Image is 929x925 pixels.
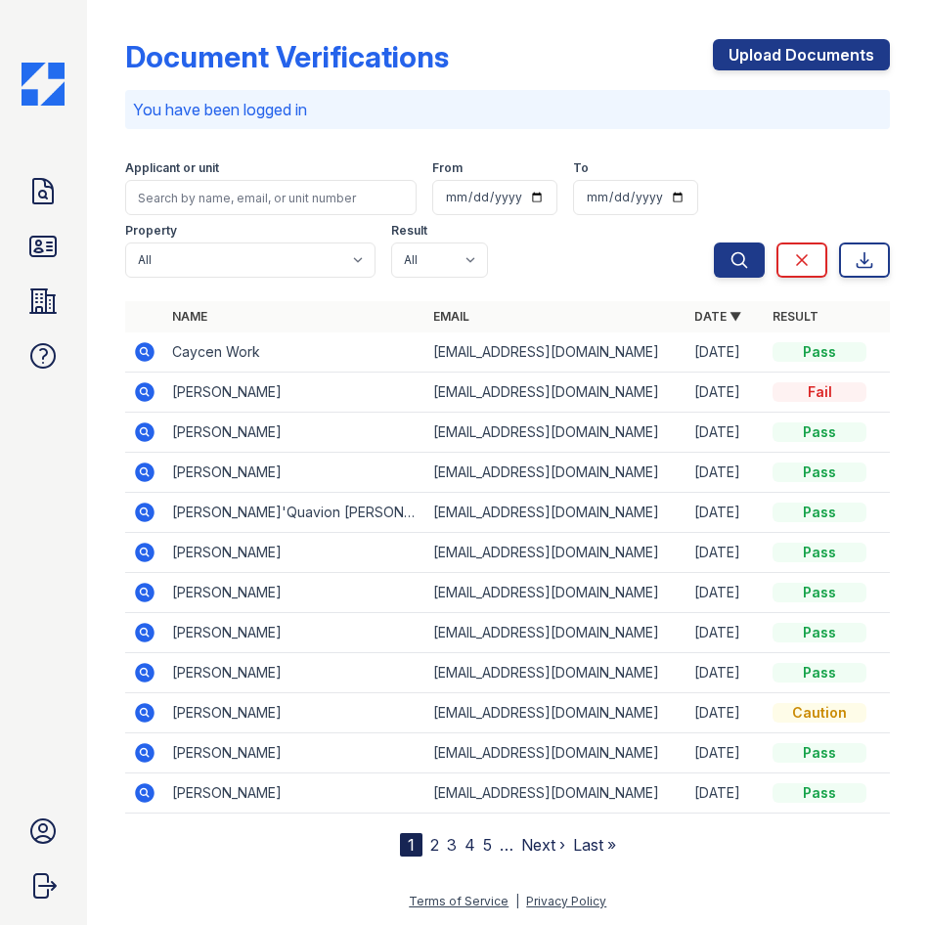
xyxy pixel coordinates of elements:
[391,223,427,239] label: Result
[773,342,866,362] div: Pass
[164,373,425,413] td: [PERSON_NAME]
[773,743,866,763] div: Pass
[125,223,177,239] label: Property
[164,573,425,613] td: [PERSON_NAME]
[526,894,606,908] a: Privacy Policy
[500,833,513,857] span: …
[773,783,866,803] div: Pass
[164,413,425,453] td: [PERSON_NAME]
[773,382,866,402] div: Fail
[686,613,765,653] td: [DATE]
[425,332,686,373] td: [EMAIL_ADDRESS][DOMAIN_NAME]
[686,733,765,773] td: [DATE]
[425,653,686,693] td: [EMAIL_ADDRESS][DOMAIN_NAME]
[773,309,818,324] a: Result
[22,63,65,106] img: CE_Icon_Blue-c292c112584629df590d857e76928e9f676e5b41ef8f769ba2f05ee15b207248.png
[409,894,509,908] a: Terms of Service
[164,733,425,773] td: [PERSON_NAME]
[464,835,475,855] a: 4
[125,160,219,176] label: Applicant or unit
[425,733,686,773] td: [EMAIL_ADDRESS][DOMAIN_NAME]
[773,503,866,522] div: Pass
[483,835,492,855] a: 5
[164,332,425,373] td: Caycen Work
[425,573,686,613] td: [EMAIL_ADDRESS][DOMAIN_NAME]
[425,773,686,814] td: [EMAIL_ADDRESS][DOMAIN_NAME]
[447,835,457,855] a: 3
[521,835,565,855] a: Next ›
[164,773,425,814] td: [PERSON_NAME]
[425,453,686,493] td: [EMAIL_ADDRESS][DOMAIN_NAME]
[686,413,765,453] td: [DATE]
[432,160,463,176] label: From
[125,180,417,215] input: Search by name, email, or unit number
[686,533,765,573] td: [DATE]
[125,39,449,74] div: Document Verifications
[773,703,866,723] div: Caution
[425,533,686,573] td: [EMAIL_ADDRESS][DOMAIN_NAME]
[164,613,425,653] td: [PERSON_NAME]
[686,693,765,733] td: [DATE]
[686,493,765,533] td: [DATE]
[425,493,686,533] td: [EMAIL_ADDRESS][DOMAIN_NAME]
[425,373,686,413] td: [EMAIL_ADDRESS][DOMAIN_NAME]
[686,653,765,693] td: [DATE]
[515,894,519,908] div: |
[573,160,589,176] label: To
[425,413,686,453] td: [EMAIL_ADDRESS][DOMAIN_NAME]
[433,309,469,324] a: Email
[686,373,765,413] td: [DATE]
[686,332,765,373] td: [DATE]
[425,613,686,653] td: [EMAIL_ADDRESS][DOMAIN_NAME]
[425,693,686,733] td: [EMAIL_ADDRESS][DOMAIN_NAME]
[773,543,866,562] div: Pass
[713,39,890,70] a: Upload Documents
[773,663,866,683] div: Pass
[164,493,425,533] td: [PERSON_NAME]'Quavion [PERSON_NAME]
[172,309,207,324] a: Name
[773,623,866,642] div: Pass
[164,653,425,693] td: [PERSON_NAME]
[686,573,765,613] td: [DATE]
[686,773,765,814] td: [DATE]
[686,453,765,493] td: [DATE]
[694,309,741,324] a: Date ▼
[773,583,866,602] div: Pass
[773,462,866,482] div: Pass
[573,835,616,855] a: Last »
[164,693,425,733] td: [PERSON_NAME]
[773,422,866,442] div: Pass
[400,833,422,857] div: 1
[133,98,882,121] p: You have been logged in
[164,453,425,493] td: [PERSON_NAME]
[164,533,425,573] td: [PERSON_NAME]
[430,835,439,855] a: 2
